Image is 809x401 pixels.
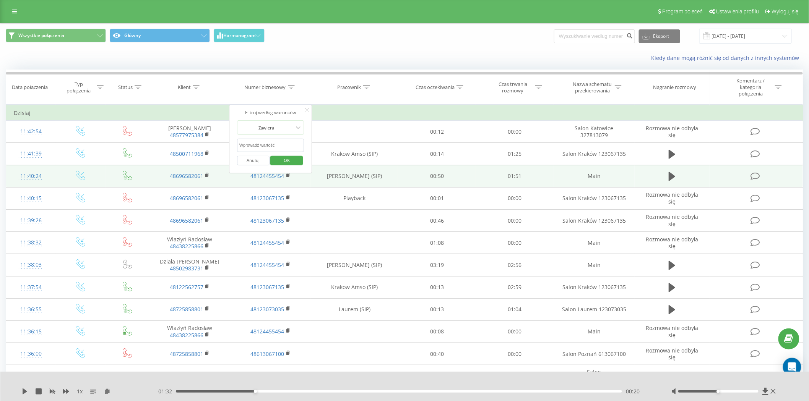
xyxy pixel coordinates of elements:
[398,254,476,276] td: 03:19
[149,320,230,343] td: Wlazłyń Radosław
[245,84,286,91] div: Numer biznesowy
[63,81,95,94] div: Typ połączenia
[311,365,398,393] td: Amso Lodz (SIP)
[14,324,48,339] div: 11:36:15
[338,84,361,91] div: Pracownik
[14,235,48,250] div: 11:38:32
[12,84,48,91] div: Data połączenia
[271,156,303,165] button: OK
[554,29,635,43] input: Wyszukiwanie według numeru
[662,8,703,15] span: Program poleceń
[476,187,554,209] td: 00:00
[110,29,210,42] button: Główny
[476,165,554,187] td: 01:51
[646,191,698,205] span: Rozmowa nie odbyła się
[251,261,284,268] a: 48124455454
[14,257,48,272] div: 11:38:03
[554,298,635,320] td: Salon Laurem 123073035
[251,328,284,335] a: 48124455454
[251,350,284,357] a: 48613067100
[237,109,304,116] div: Filtruj według warunków
[554,232,635,254] td: Main
[476,276,554,298] td: 02:59
[476,343,554,365] td: 00:00
[646,236,698,250] span: Rozmowa nie odbyła się
[554,187,635,209] td: Salon Kraków 123067135
[476,232,554,254] td: 00:00
[170,265,203,272] a: 48502983731
[572,81,613,94] div: Nazwa schematu przekierowania
[398,298,476,320] td: 00:13
[6,105,803,121] td: Dzisiaj
[398,365,476,393] td: 01:01
[476,298,554,320] td: 01:04
[311,143,398,165] td: Krakow Amso (SIP)
[237,156,270,165] button: Anuluj
[476,210,554,232] td: 00:00
[14,169,48,184] div: 11:40:24
[398,210,476,232] td: 00:46
[118,84,133,91] div: Status
[398,187,476,209] td: 00:01
[772,8,799,15] span: Wyloguj się
[554,143,635,165] td: Salon Kraków 123067135
[311,298,398,320] td: Laurem (SIP)
[398,121,476,143] td: 00:12
[14,146,48,161] div: 11:41:39
[492,81,533,94] div: Czas trwania rozmowy
[646,324,698,338] span: Rozmowa nie odbyła się
[170,331,203,339] a: 48438225866
[251,172,284,179] a: 48124455454
[251,217,284,224] a: 48123067135
[214,29,265,42] button: Harmonogram
[149,254,230,276] td: Działa [PERSON_NAME]
[554,165,635,187] td: Main
[476,121,554,143] td: 00:00
[398,165,476,187] td: 00:50
[311,187,398,209] td: Playback
[554,276,635,298] td: Salon Kraków 123067135
[14,280,48,295] div: 11:37:54
[728,78,773,97] div: Komentarz / kategoria połączenia
[170,217,203,224] a: 48696582061
[170,243,203,250] a: 48438225866
[14,213,48,228] div: 11:39:26
[476,254,554,276] td: 02:56
[311,254,398,276] td: [PERSON_NAME] (SIP)
[170,306,203,313] a: 48725858801
[639,29,680,43] button: Eksport
[651,54,803,61] a: Kiedy dane mogą różnić się od danych z innych systemów
[783,358,801,376] div: Open Intercom Messenger
[717,390,720,393] div: Accessibility label
[554,254,635,276] td: Main
[170,194,203,202] a: 48696582061
[398,232,476,254] td: 01:08
[251,239,284,246] a: 48124455454
[398,276,476,298] td: 00:13
[476,320,554,343] td: 00:00
[149,121,230,143] td: [PERSON_NAME]
[398,320,476,343] td: 00:08
[716,8,759,15] span: Ustawienia profilu
[18,32,64,39] span: Wszystkie połączenia
[170,131,203,139] a: 48577975384
[14,346,48,361] div: 11:36:00
[554,210,635,232] td: Salon Kraków 123067135
[646,347,698,361] span: Rozmowa nie odbyła się
[398,343,476,365] td: 00:40
[170,172,203,179] a: 48696582061
[554,320,635,343] td: Main
[554,343,635,365] td: Salon Poznań 613067100
[149,232,230,254] td: Wlazłyń Radosław
[170,350,203,357] a: 48725858801
[14,302,48,317] div: 11:36:55
[237,139,304,152] input: Wprowadź wartość
[156,388,176,395] span: - 01:32
[77,388,83,395] span: 1 x
[646,125,698,139] span: Rozmowa nie odbyła się
[476,143,554,165] td: 01:25
[251,194,284,202] a: 48123067135
[254,390,257,393] div: Accessibility label
[476,365,554,393] td: 01:18
[251,283,284,291] a: 48123067135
